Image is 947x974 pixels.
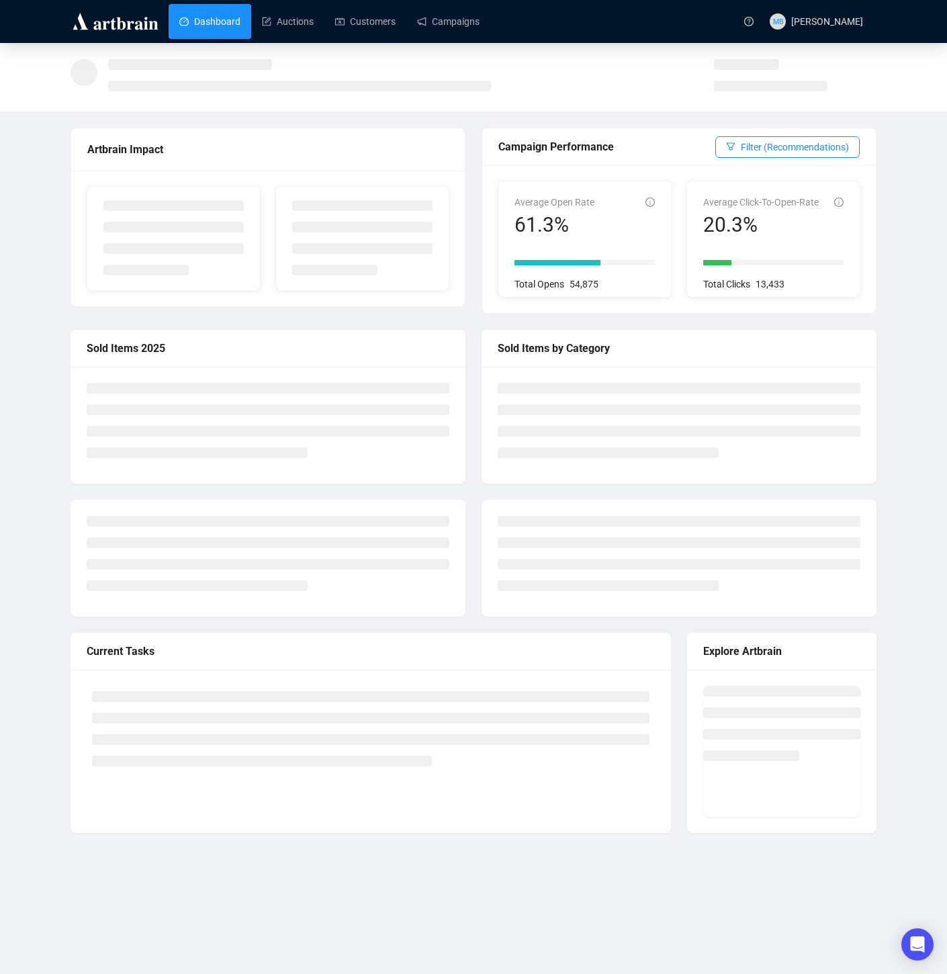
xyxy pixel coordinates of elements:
img: logo [71,11,161,32]
a: Customers [335,4,396,39]
div: 61.3% [514,212,594,238]
span: info-circle [834,197,844,207]
a: Campaigns [417,4,480,39]
span: Average Click-To-Open-Rate [703,197,819,208]
span: question-circle [744,17,754,26]
div: Sold Items 2025 [87,340,449,357]
span: 13,433 [756,279,784,290]
a: Dashboard [179,4,240,39]
button: Filter (Recommendations) [715,136,860,158]
a: Auctions [262,4,314,39]
div: Current Tasks [87,643,655,660]
span: MB [772,15,783,27]
span: 54,875 [570,279,598,290]
div: Campaign Performance [498,138,715,155]
div: Open Intercom Messenger [901,928,934,961]
div: Artbrain Impact [87,141,449,158]
div: Sold Items by Category [498,340,860,357]
span: [PERSON_NAME] [791,16,863,27]
div: 20.3% [703,212,819,238]
span: Filter (Recommendations) [741,140,849,154]
span: Total Opens [514,279,564,290]
span: filter [726,142,735,151]
span: Average Open Rate [514,197,594,208]
div: Explore Artbrain [703,643,860,660]
span: info-circle [645,197,655,207]
span: Total Clicks [703,279,750,290]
